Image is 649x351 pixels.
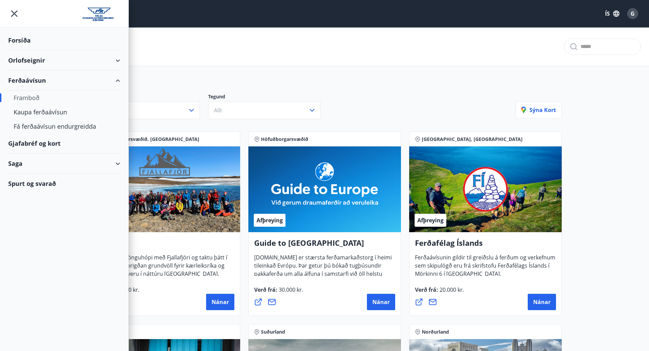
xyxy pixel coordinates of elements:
div: Forsíða [8,30,120,50]
div: Saga [8,154,120,174]
p: Tegund [208,93,329,101]
div: Kaupa ferðaávísun [14,105,115,119]
span: [DOMAIN_NAME] er stærsta ferðamarkaðstorg í heimi tileinkað Evrópu. Þar getur þú bókað tugþúsundi... [254,254,392,299]
span: Norðurland [422,329,449,335]
img: union_logo [82,7,120,21]
span: Nánar [533,298,551,306]
span: Vertu með í gönguhópi með Fjallafjöri og taktu þátt í að skapa heilbrigðan grundvöll fyrir kærlei... [93,254,227,283]
button: Allt [208,101,321,119]
span: Allt [214,107,222,114]
span: Nánar [212,298,229,306]
button: Nánar [367,294,395,310]
span: 30.000 kr. [277,286,303,293]
div: Framboð [14,91,115,105]
button: ÍS [601,7,623,20]
span: Verð frá : [254,286,303,299]
span: 20.000 kr. [438,286,464,293]
button: Nánar [528,294,556,310]
span: [GEOGRAPHIC_DATA], [GEOGRAPHIC_DATA] [422,136,523,143]
button: Sýna kort [515,101,562,118]
div: Fá ferðaávísun endurgreidda [14,119,115,133]
span: Höfuðborgarsvæðið [261,136,308,143]
button: Nánar [206,294,234,310]
button: menu [8,7,20,20]
span: Afþreying [257,217,283,224]
h4: Fjallafjör [93,238,234,253]
span: Afþreying [417,217,444,224]
div: Spurt og svarað [8,174,120,193]
h4: Guide to [GEOGRAPHIC_DATA] [254,238,395,253]
button: G [624,5,641,22]
span: Verð frá : [415,286,464,299]
span: Höfuðborgarsvæðið, [GEOGRAPHIC_DATA] [100,136,199,143]
div: Ferðaávísun [8,70,120,91]
div: Orlofseignir [8,50,120,70]
p: Svæði [88,93,208,101]
h4: Ferðafélag Íslands [415,238,556,253]
span: Suðurland [261,329,285,335]
div: Gjafabréf og kort [8,133,120,154]
span: Nánar [372,298,390,306]
p: Sýna kort [521,106,556,114]
button: Allt [88,101,200,119]
span: G [631,10,635,17]
span: Ferðaávísunin gildir til greiðslu á ferðum og verkefnum sem skipulögð eru frá skrifstofu Ferðafél... [415,254,555,283]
